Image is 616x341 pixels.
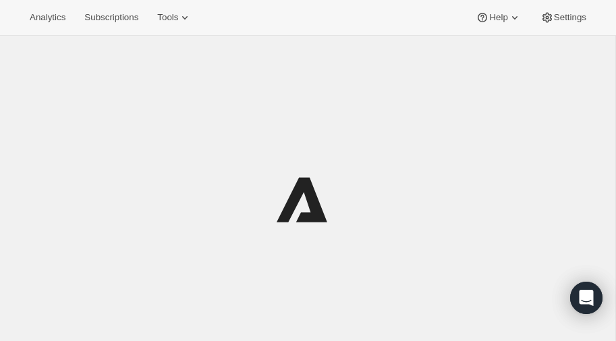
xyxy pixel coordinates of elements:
[30,12,65,23] span: Analytics
[149,8,200,27] button: Tools
[84,12,138,23] span: Subscriptions
[468,8,529,27] button: Help
[157,12,178,23] span: Tools
[76,8,146,27] button: Subscriptions
[554,12,586,23] span: Settings
[22,8,74,27] button: Analytics
[532,8,594,27] button: Settings
[570,282,603,314] div: Open Intercom Messenger
[489,12,507,23] span: Help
